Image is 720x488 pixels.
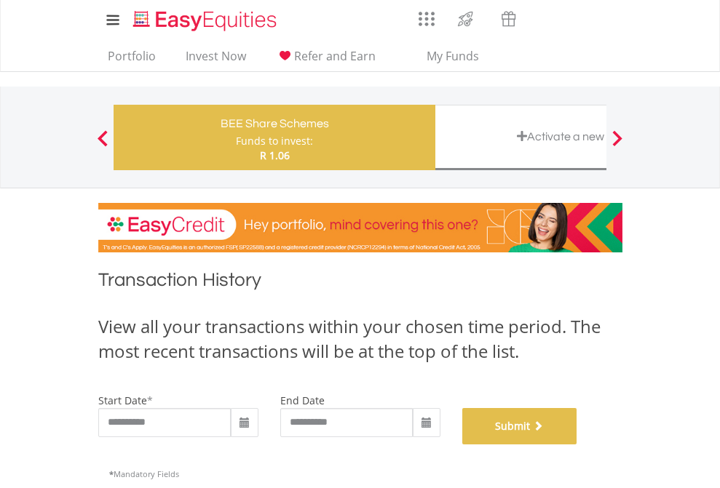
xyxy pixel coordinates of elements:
a: FAQ's and Support [567,4,604,33]
img: thrive-v2.svg [454,7,478,31]
a: Refer and Earn [270,49,381,71]
button: Submit [462,408,577,444]
button: Previous [88,137,117,152]
a: AppsGrid [409,4,444,27]
span: Mandatory Fields [109,468,179,479]
div: BEE Share Schemes [122,113,427,134]
img: EasyCredit Promotion Banner [98,203,622,252]
a: Home page [127,4,282,33]
img: EasyEquities_Logo.png [130,9,282,33]
h1: Transaction History [98,267,622,300]
a: Vouchers [487,4,530,31]
button: Next [603,137,632,152]
a: Portfolio [102,49,162,71]
img: vouchers-v2.svg [497,7,521,31]
label: end date [280,393,325,407]
div: View all your transactions within your chosen time period. The most recent transactions will be a... [98,314,622,364]
span: My Funds [406,47,501,65]
a: Notifications [530,4,567,33]
span: R 1.06 [260,148,290,162]
a: My Profile [604,4,641,36]
div: Funds to invest: [236,134,313,148]
img: grid-menu-icon.svg [419,11,435,27]
span: Refer and Earn [294,48,376,64]
a: Invest Now [180,49,252,71]
label: start date [98,393,147,407]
